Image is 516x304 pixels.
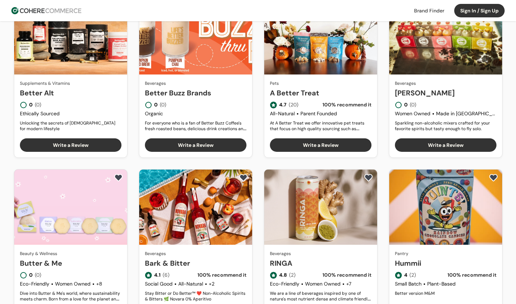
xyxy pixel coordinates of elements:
a: Hummii [395,258,496,269]
a: A Better Treat [270,88,371,98]
button: add to favorite [113,172,124,183]
button: add to favorite [488,172,499,183]
button: Write a Review [145,138,246,152]
button: Write a Review [20,138,121,152]
button: Write a Review [395,138,496,152]
button: Sign In / Sign Up [454,4,505,17]
a: Butter & Me [20,258,121,269]
a: Better Alt [20,88,121,98]
img: Cohere Logo [11,7,81,14]
button: add to favorite [238,172,249,183]
button: add to favorite [363,172,374,183]
a: Bark & Bitter [145,258,246,269]
a: RINGA [270,258,371,269]
button: Write a Review [270,138,371,152]
a: [PERSON_NAME] [395,88,496,98]
a: Better Buzz Brands [145,88,246,98]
